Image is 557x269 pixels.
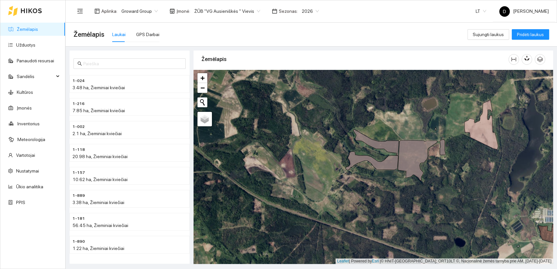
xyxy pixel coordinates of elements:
span: Pridėti laukus [517,31,544,38]
span: 3.48 ha, Žieminiai kviečiai [72,85,125,90]
span: 1-889 [72,193,85,199]
a: Layers [197,112,212,126]
button: Sujungti laukus [467,29,509,40]
span: 1-216 [72,101,85,107]
span: menu-fold [77,8,83,14]
span: | [380,259,381,263]
a: Meteorologija [17,137,45,142]
span: 1.22 ha, Žieminiai kviečiai [72,246,124,251]
a: Zoom out [197,83,207,93]
span: − [200,84,205,92]
span: 7.85 ha, Žieminiai kviečiai [72,108,125,113]
span: Groward Group [121,6,158,16]
span: Sandėlis [17,70,54,83]
span: Aplinka : [101,8,117,15]
span: 1-002 [72,124,85,130]
a: Žemėlapis [17,27,38,32]
div: Žemėlapis [201,50,508,69]
button: Initiate a new search [197,97,207,107]
span: 1-157 [72,170,85,176]
a: PPIS [16,200,25,205]
a: Esri [372,259,379,263]
div: | Powered by © HNIT-[GEOGRAPHIC_DATA]; ORT10LT ©, Nacionalinė žemės tarnyba prie AM, [DATE]-[DATE] [336,259,553,264]
span: 1-118 [72,147,85,153]
span: search [77,61,82,66]
button: menu-fold [73,5,87,18]
a: Vartotojai [16,153,35,158]
span: 3.38 ha, Žieminiai kviečiai [72,200,124,205]
span: 1-024 [72,78,85,84]
span: shop [170,9,175,14]
span: Žemėlapis [73,29,104,40]
a: Įmonės [17,105,32,111]
a: Inventorius [17,121,40,126]
a: Zoom in [197,73,207,83]
span: 1-890 [72,238,85,245]
span: [PERSON_NAME] [499,9,549,14]
a: Sujungti laukus [467,32,509,37]
div: Laukai [112,31,126,38]
div: GPS Darbai [136,31,159,38]
button: column-width [508,54,519,65]
button: Pridėti laukus [512,29,549,40]
span: calendar [272,9,277,14]
span: 2.1 ha, Žieminiai kviečiai [72,131,122,136]
span: Sezonas : [279,8,298,15]
a: Pridėti laukus [512,32,549,37]
a: Leaflet [337,259,349,263]
span: Įmonė : [176,8,190,15]
span: 2026 [302,6,319,16]
span: 20.98 ha, Žieminiai kviečiai [72,154,128,159]
span: 10.62 ha, Žieminiai kviečiai [72,177,128,182]
input: Paieška [83,60,182,67]
span: + [200,74,205,82]
span: D [503,6,506,17]
a: Ūkio analitika [16,184,43,189]
span: 1-181 [72,216,85,222]
span: column-width [509,57,519,62]
a: Užduotys [16,42,35,48]
span: Sujungti laukus [473,31,504,38]
a: Nustatymai [16,168,39,174]
span: ŽŪB "VG Ausieniškės " Vievis [194,6,260,16]
span: 56.45 ha, Žieminiai kviečiai [72,223,128,228]
a: Panaudoti resursai [17,58,54,63]
a: Kultūros [17,90,33,95]
span: LT [476,6,486,16]
span: layout [94,9,100,14]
